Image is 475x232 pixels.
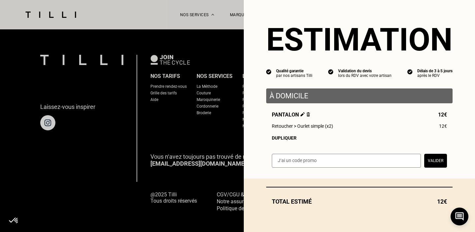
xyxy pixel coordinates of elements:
img: Supprimer [306,112,310,116]
img: icon list info [407,69,413,75]
img: icon list info [266,69,271,75]
img: icon list info [328,69,333,75]
div: Dupliquer [272,135,447,141]
section: Estimation [266,21,453,58]
div: Validation du devis [338,69,392,73]
div: par nos artisans Tilli [276,73,312,78]
div: Qualité garantie [276,69,312,73]
span: 12€ [439,123,447,129]
div: après le RDV [417,73,453,78]
button: Valider [424,154,447,168]
span: 12€ [437,198,447,205]
div: Délais de 3 à 5 jours [417,69,453,73]
span: 12€ [438,112,447,118]
div: Total estimé [266,198,453,205]
span: Pantalon [272,112,310,118]
div: lors du RDV avec votre artisan [338,73,392,78]
span: Retoucher > Ourlet simple (x2) [272,123,333,129]
img: Éditer [301,112,305,116]
input: J‘ai un code promo [272,154,421,168]
p: À domicile [269,92,449,100]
